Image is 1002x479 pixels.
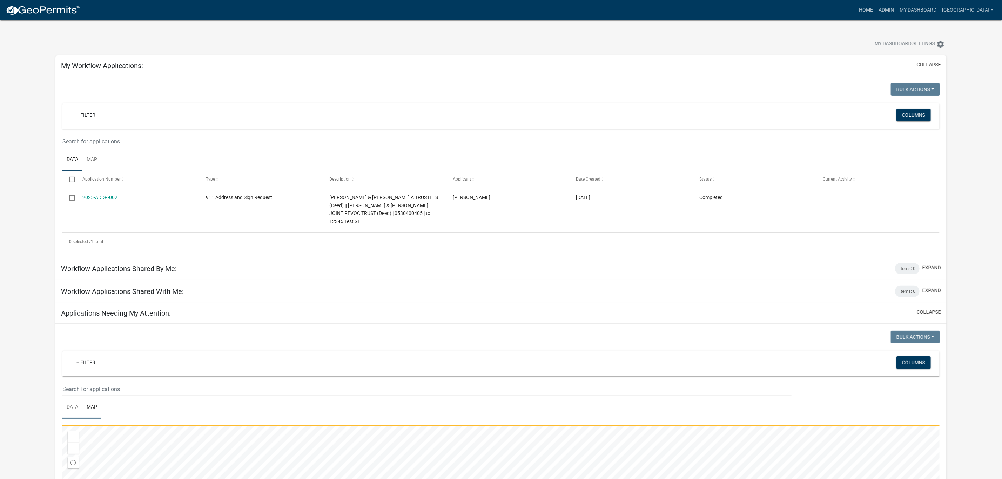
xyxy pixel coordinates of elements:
[206,195,272,200] span: 911 Address and Sign Request
[329,177,351,182] span: Description
[922,287,941,294] button: expand
[875,40,935,48] span: My Dashboard Settings
[939,4,996,17] a: [GEOGRAPHIC_DATA]
[876,4,897,17] a: Admin
[323,171,446,188] datatable-header-cell: Description
[62,149,82,171] a: Data
[453,177,471,182] span: Applicant
[199,171,323,188] datatable-header-cell: Type
[61,61,143,70] h5: My Workflow Applications:
[68,457,79,468] div: Find my location
[62,396,82,419] a: Data
[693,171,816,188] datatable-header-cell: Status
[869,37,950,51] button: My Dashboard Settingssettings
[82,195,117,200] a: 2025-ADDR-002
[917,61,941,68] button: collapse
[896,356,931,369] button: Columns
[917,309,941,316] button: collapse
[71,109,101,121] a: + Filter
[82,396,101,419] a: Map
[62,233,940,250] div: 1 total
[61,309,171,317] h5: Applications Needing My Attention:
[576,177,601,182] span: Date Created
[699,195,723,200] span: Completed
[895,263,920,274] div: Items: 0
[823,177,852,182] span: Current Activity
[936,40,945,48] i: settings
[891,331,940,343] button: Bulk Actions
[62,134,792,149] input: Search for applications
[82,149,101,171] a: Map
[55,76,947,257] div: collapse
[576,195,591,200] span: 08/04/2025
[62,382,792,396] input: Search for applications
[816,171,940,188] datatable-header-cell: Current Activity
[61,287,184,296] h5: Workflow Applications Shared With Me:
[68,443,79,454] div: Zoom out
[896,109,931,121] button: Columns
[856,4,876,17] a: Home
[68,431,79,443] div: Zoom in
[62,171,76,188] datatable-header-cell: Select
[699,177,712,182] span: Status
[69,239,91,244] span: 0 selected /
[71,356,101,369] a: + Filter
[76,171,199,188] datatable-header-cell: Application Number
[61,264,177,273] h5: Workflow Applications Shared By Me:
[329,195,438,224] span: ZIEL, ERIC R & CAROL A TRUSTEES (Deed) || ZIEL, ERIC & CAROL JOINT REVOC TRUST (Deed) | 053040040...
[569,171,693,188] datatable-header-cell: Date Created
[895,286,920,297] div: Items: 0
[897,4,939,17] a: My Dashboard
[453,195,490,200] span: Marcus Amman
[206,177,215,182] span: Type
[891,83,940,96] button: Bulk Actions
[922,264,941,271] button: expand
[446,171,570,188] datatable-header-cell: Applicant
[82,177,121,182] span: Application Number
